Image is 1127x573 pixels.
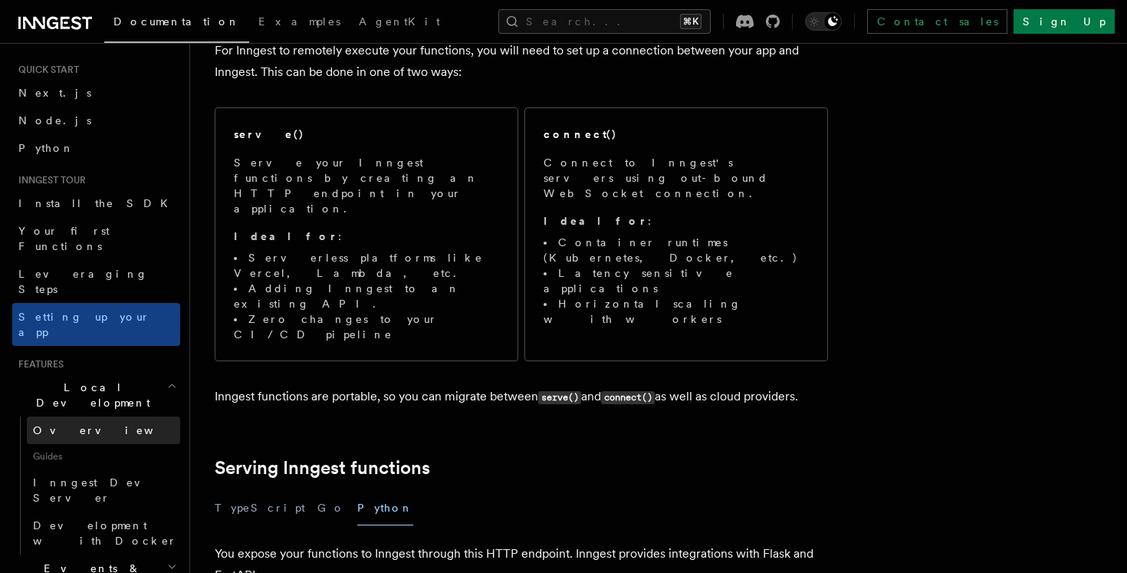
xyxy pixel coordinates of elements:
a: Documentation [104,5,249,43]
li: Latency sensitive applications [544,265,809,296]
button: Toggle dark mode [805,12,842,31]
div: Local Development [12,417,180,555]
p: Inngest functions are portable, so you can migrate between and as well as cloud providers. [215,386,828,408]
a: Serving Inngest functions [215,457,430,479]
span: Development with Docker [33,519,177,547]
a: Development with Docker [27,512,180,555]
span: Documentation [113,15,240,28]
p: Serve your Inngest functions by creating an HTTP endpoint in your application. [234,155,499,216]
code: serve() [538,391,581,404]
a: Examples [249,5,350,41]
span: Guides [27,444,180,469]
button: TypeScript [215,491,305,525]
a: Python [12,134,180,162]
span: Examples [258,15,340,28]
button: Go [317,491,345,525]
li: Serverless platforms like Vercel, Lambda, etc. [234,250,499,281]
p: For Inngest to remotely execute your functions, you will need to set up a connection between your... [215,40,828,83]
p: : [234,229,499,244]
a: Next.js [12,79,180,107]
li: Zero changes to your CI/CD pipeline [234,311,499,342]
a: serve()Serve your Inngest functions by creating an HTTP endpoint in your application.Ideal for:Se... [215,107,518,361]
strong: Ideal for [544,215,648,227]
a: connect()Connect to Inngest's servers using out-bound WebSocket connection.Ideal for:Container ru... [524,107,828,361]
span: Install the SDK [18,197,177,209]
code: connect() [601,391,655,404]
a: Leveraging Steps [12,260,180,303]
span: Your first Functions [18,225,110,252]
a: Node.js [12,107,180,134]
li: Horizontal scaling with workers [544,296,809,327]
span: Setting up your app [18,311,150,338]
a: AgentKit [350,5,449,41]
span: Python [18,142,74,154]
span: Overview [33,424,191,436]
li: Container runtimes (Kubernetes, Docker, etc.) [544,235,809,265]
span: Leveraging Steps [18,268,148,295]
button: Search...⌘K [498,9,711,34]
span: Local Development [12,380,167,410]
a: Sign Up [1014,9,1115,34]
a: Contact sales [867,9,1007,34]
span: Next.js [18,87,91,99]
a: Your first Functions [12,217,180,260]
button: Python [357,491,413,525]
a: Setting up your app [12,303,180,346]
kbd: ⌘K [680,14,701,29]
span: Inngest Dev Server [33,476,164,504]
span: Node.js [18,114,91,127]
span: Inngest tour [12,174,86,186]
p: Connect to Inngest's servers using out-bound WebSocket connection. [544,155,809,201]
a: Overview [27,417,180,444]
a: Inngest Dev Server [27,469,180,512]
button: Local Development [12,374,180,417]
span: AgentKit [359,15,440,28]
h2: serve() [234,127,304,142]
h2: connect() [544,127,617,142]
p: : [544,213,809,229]
span: Quick start [12,64,79,76]
a: Install the SDK [12,189,180,217]
span: Features [12,358,64,370]
strong: Ideal for [234,230,338,242]
li: Adding Inngest to an existing API. [234,281,499,311]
